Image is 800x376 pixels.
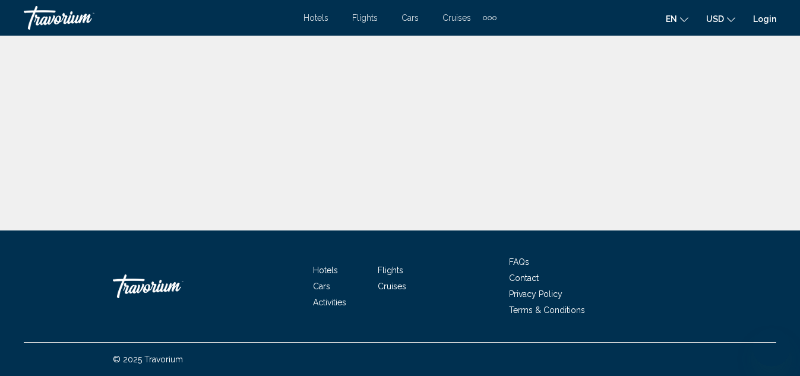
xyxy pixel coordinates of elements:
a: Privacy Policy [509,289,562,299]
a: Travorium [24,6,292,30]
button: Extra navigation items [483,8,497,27]
iframe: Кнопка запуска окна обмена сообщениями [752,328,790,366]
span: © 2025 Travorium [113,355,183,364]
a: Cruises [442,13,471,23]
a: FAQs [509,257,529,267]
button: Change language [666,10,688,27]
a: Activities [313,298,346,307]
a: Hotels [313,266,338,275]
button: Change currency [706,10,735,27]
a: Contact [509,273,539,283]
span: USD [706,14,724,24]
a: Terms & Conditions [509,305,585,315]
a: Cruises [378,282,406,291]
a: Flights [352,13,378,23]
a: Travorium [113,268,232,304]
a: Login [753,14,776,24]
a: Hotels [303,13,328,23]
span: en [666,14,677,24]
a: Flights [378,266,403,275]
a: Cars [313,282,330,291]
a: Cars [401,13,419,23]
